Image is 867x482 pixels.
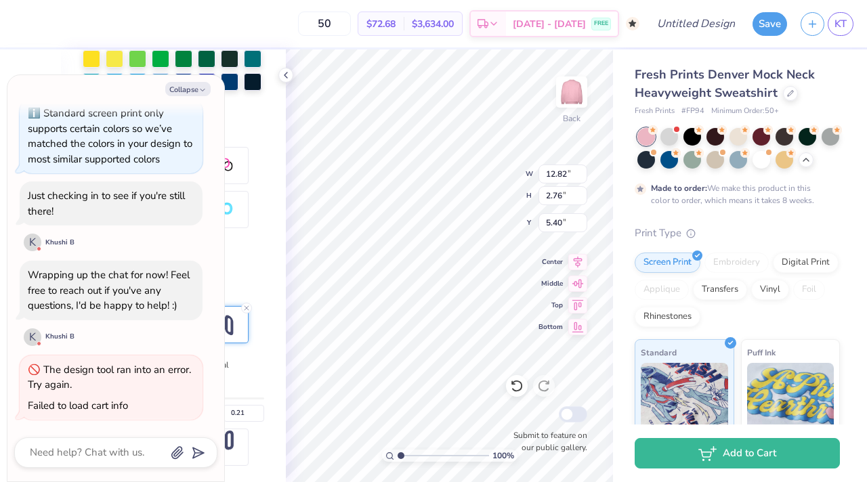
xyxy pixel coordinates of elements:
[492,450,514,462] span: 100 %
[366,17,396,31] span: $72.68
[635,438,840,468] button: Add to Cart
[24,234,41,251] div: K
[563,112,580,125] div: Back
[538,322,563,332] span: Bottom
[298,12,351,36] input: – –
[651,182,818,206] div: We make this product in this color to order, which means it takes 8 weeks.
[538,301,563,310] span: Top
[28,268,190,312] div: Wrapping up the chat for now! Feel free to reach out if you've any questions, I'd be happy to hel...
[704,253,769,273] div: Embroidery
[681,106,704,117] span: # FP94
[412,17,454,31] span: $3,634.00
[828,12,853,36] a: KT
[834,16,847,32] span: KT
[635,106,675,117] span: Fresh Prints
[28,363,191,392] div: The design tool ran into an error. Try again.
[28,399,128,412] div: Failed to load cart info
[693,280,747,300] div: Transfers
[635,225,840,241] div: Print Type
[753,12,787,36] button: Save
[45,238,75,248] div: Khushi B
[538,279,563,288] span: Middle
[641,345,677,359] span: Standard
[28,189,185,218] div: Just checking in to see if you're still there!
[506,429,587,454] label: Submit to feature on our public gallery.
[594,19,608,28] span: FREE
[793,280,825,300] div: Foil
[773,253,839,273] div: Digital Print
[513,17,586,31] span: [DATE] - [DATE]
[751,280,789,300] div: Vinyl
[635,280,689,300] div: Applique
[558,79,585,106] img: Back
[747,345,776,359] span: Puff Ink
[635,253,700,273] div: Screen Print
[646,10,746,37] input: Untitled Design
[635,307,700,327] div: Rhinestones
[45,332,75,342] div: Khushi B
[641,363,728,431] img: Standard
[24,328,41,346] div: K
[747,363,834,431] img: Puff Ink
[165,82,211,96] button: Collapse
[651,183,707,194] strong: Made to order:
[711,106,779,117] span: Minimum Order: 50 +
[635,66,815,101] span: Fresh Prints Denver Mock Neck Heavyweight Sweatshirt
[28,106,192,166] div: Standard screen print only supports certain colors so we’ve matched the colors in your design to ...
[538,257,563,267] span: Center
